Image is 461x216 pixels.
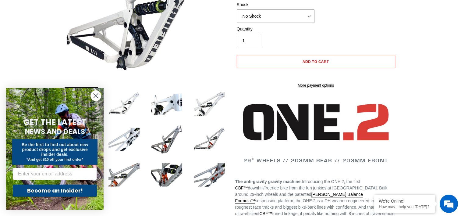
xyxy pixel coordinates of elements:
button: Close dialog [90,90,101,101]
button: Become an Insider! [13,185,97,197]
img: Load image into Gallery viewer, ONE.2 DH - Frameset [107,158,141,192]
img: Load image into Gallery viewer, ONE.2 DH - Frameset [193,123,226,156]
p: How may I help you today? [379,204,431,209]
div: We're Online! [379,199,431,203]
img: Load image into Gallery viewer, ONE.2 DH - Frameset [193,87,226,121]
span: NEWS AND DEALS [25,127,85,136]
a: More payment options [237,83,395,88]
img: Load image into Gallery viewer, ONE.2 DH - Frameset [150,158,183,192]
span: 29" WHEELS // 203MM REAR // 203MM FRONT [243,157,388,164]
span: Be the first to find out about new product drops and get exclusive insider deals. [22,142,88,157]
img: Load image into Gallery viewer, ONE.2 DH - Frameset [193,158,226,192]
img: Load image into Gallery viewer, ONE.2 DH - Frameset [107,123,141,156]
input: Enter your email address [13,168,97,180]
img: Load image into Gallery viewer, ONE.2 DH - Frameset [150,123,183,156]
a: [PERSON_NAME] Balance Formula™ [235,192,363,204]
strong: The anti-gravity gravity machine. [235,179,302,184]
label: Quantity [237,26,314,32]
button: Add to cart [237,55,395,68]
img: Load image into Gallery viewer, ONE.2 DH - Frameset [107,87,141,121]
span: GET THE LATEST [23,117,86,128]
label: Shock [237,2,314,8]
span: *And get $10 off your first order* [27,157,83,162]
a: CBF™ [235,185,248,191]
img: Load image into Gallery viewer, ONE.2 DH - Frameset [150,87,183,121]
span: Add to cart [303,59,329,64]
